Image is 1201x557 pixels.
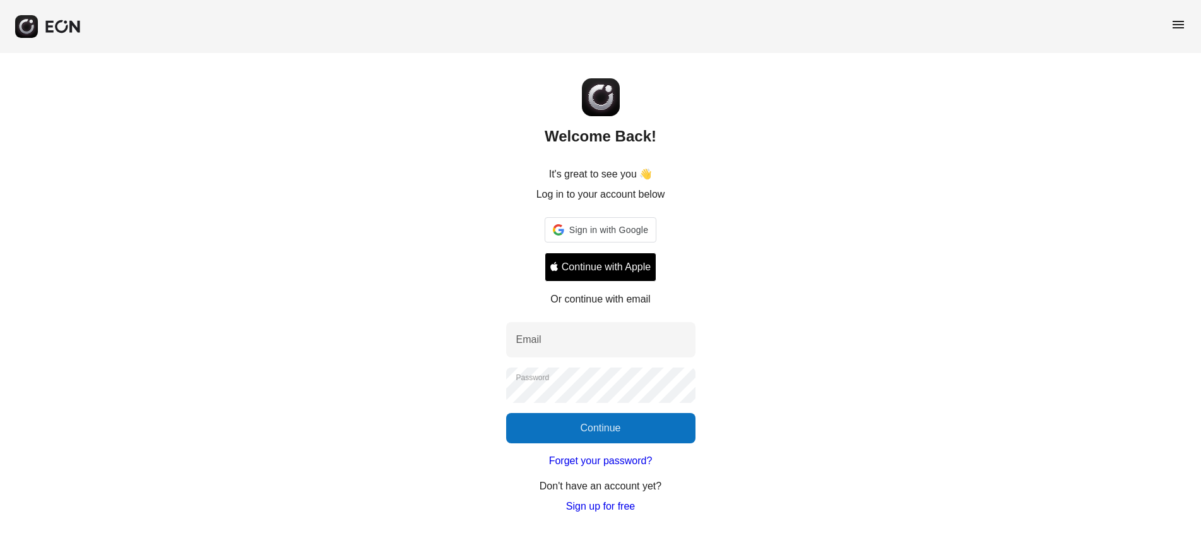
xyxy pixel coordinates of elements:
div: Sign in with Google [545,217,656,243]
button: Continue [506,413,695,443]
button: Signin with apple ID [545,253,656,282]
span: menu [1171,17,1186,32]
span: Sign in with Google [569,222,648,237]
p: Or continue with email [550,292,650,307]
label: Email [516,332,541,347]
a: Forget your password? [549,453,653,469]
a: Sign up for free [566,499,635,514]
p: It's great to see you 👋 [549,167,653,182]
label: Password [516,373,550,383]
h2: Welcome Back! [545,126,656,147]
p: Don't have an account yet? [540,479,661,494]
p: Log in to your account below [536,187,665,202]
